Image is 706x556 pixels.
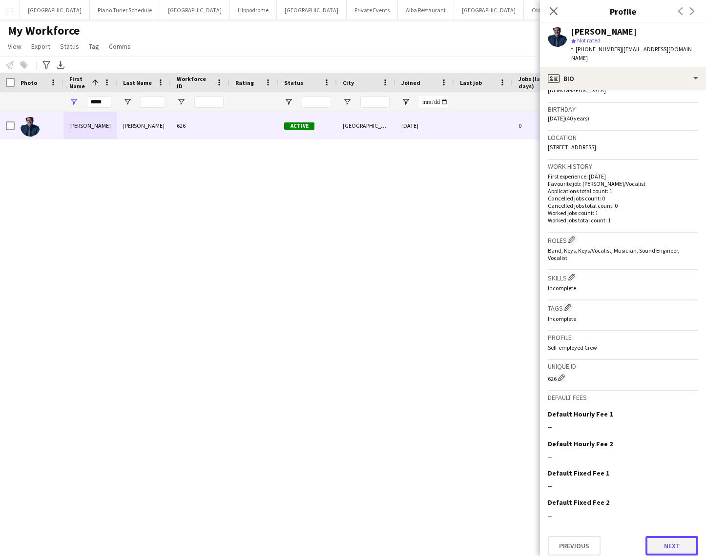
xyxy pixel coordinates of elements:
input: Status Filter Input [302,96,331,108]
h3: Location [548,133,698,142]
app-action-btn: Advanced filters [41,59,52,71]
button: Open Filter Menu [123,98,132,106]
div: 0 [513,112,576,139]
div: [PERSON_NAME] [63,112,117,139]
div: -- [548,452,698,461]
img: Peter Cole [21,117,40,137]
h3: Work history [548,162,698,171]
span: | [EMAIL_ADDRESS][DOMAIN_NAME] [571,45,695,61]
span: t. [PHONE_NUMBER] [571,45,622,53]
button: Open Filter Menu [343,98,352,106]
button: Open Filter Menu [69,98,78,106]
input: City Filter Input [360,96,390,108]
p: Incomplete [548,284,698,292]
span: [STREET_ADDRESS] [548,143,596,151]
span: Not rated [577,37,601,44]
p: Cancelled jobs total count: 0 [548,202,698,209]
h3: Default Hourly Fee 1 [548,410,613,418]
h3: Skills [548,272,698,282]
button: Alba Restaurant [398,0,454,20]
div: 626 [548,373,698,382]
span: Photo [21,79,37,86]
span: Active [284,122,314,130]
span: Workforce ID [177,75,212,90]
button: [GEOGRAPHIC_DATA] [454,0,524,20]
h3: Profile [540,5,706,18]
p: Cancelled jobs count: 0 [548,195,698,202]
span: Status [284,79,303,86]
a: View [4,40,25,53]
input: Workforce ID Filter Input [194,96,224,108]
div: -- [548,422,698,431]
input: Last Name Filter Input [141,96,165,108]
button: Piano Tuner Schedule [90,0,160,20]
span: [DEMOGRAPHIC_DATA] [548,86,606,94]
span: Rating [235,79,254,86]
input: Joined Filter Input [419,96,448,108]
span: Export [31,42,50,51]
h3: Profile [548,333,698,342]
span: Jobs (last 90 days) [519,75,559,90]
button: Open Filter Menu [284,98,293,106]
button: Next [645,536,698,556]
span: Status [60,42,79,51]
button: Hippodrome [230,0,277,20]
a: Comms [105,40,135,53]
h3: Birthday [548,105,698,114]
span: Joined [401,79,420,86]
button: [GEOGRAPHIC_DATA] [160,0,230,20]
div: [DATE] [395,112,454,139]
button: [GEOGRAPHIC_DATA] [20,0,90,20]
h3: Unique ID [548,362,698,371]
button: Open Filter Menu [401,98,410,106]
h3: Tags [548,302,698,313]
span: Last Name [123,79,152,86]
span: City [343,79,354,86]
app-action-btn: Export XLSX [55,59,66,71]
p: Self-employed Crew [548,344,698,351]
span: [DATE] (40 years) [548,115,589,122]
span: Comms [109,42,131,51]
span: View [8,42,21,51]
p: Incomplete [548,315,698,322]
a: Export [27,40,54,53]
input: First Name Filter Input [87,96,111,108]
button: [GEOGRAPHIC_DATA] [277,0,347,20]
div: [PERSON_NAME] [117,112,171,139]
span: Last job [460,79,482,86]
span: My Workforce [8,23,80,38]
span: Band, Keys, Keys/Vocalist, Musician, Sound Engineer, Vocalist [548,247,679,261]
h3: Default fees [548,393,698,402]
h3: Default Fixed Fee 1 [548,469,609,477]
div: -- [548,481,698,490]
h3: Default Hourly Fee 2 [548,439,613,448]
h3: Default Fixed Fee 2 [548,498,609,507]
p: Favourite job: [PERSON_NAME]/Vocalist [548,180,698,187]
div: 626 [171,112,229,139]
div: -- [548,511,698,520]
p: Worked jobs total count: 1 [548,217,698,224]
a: Status [56,40,83,53]
button: Open Filter Menu [177,98,186,106]
div: Bio [540,67,706,90]
span: First Name [69,75,88,90]
button: Private Events [347,0,398,20]
a: Tag [85,40,103,53]
span: Tag [89,42,99,51]
button: Previous [548,536,601,556]
button: Oblix [524,0,553,20]
div: [GEOGRAPHIC_DATA] [337,112,395,139]
h3: Roles [548,235,698,245]
p: Worked jobs count: 1 [548,209,698,217]
p: First experience: [DATE] [548,173,698,180]
p: Applications total count: 1 [548,187,698,195]
div: [PERSON_NAME] [571,27,637,36]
